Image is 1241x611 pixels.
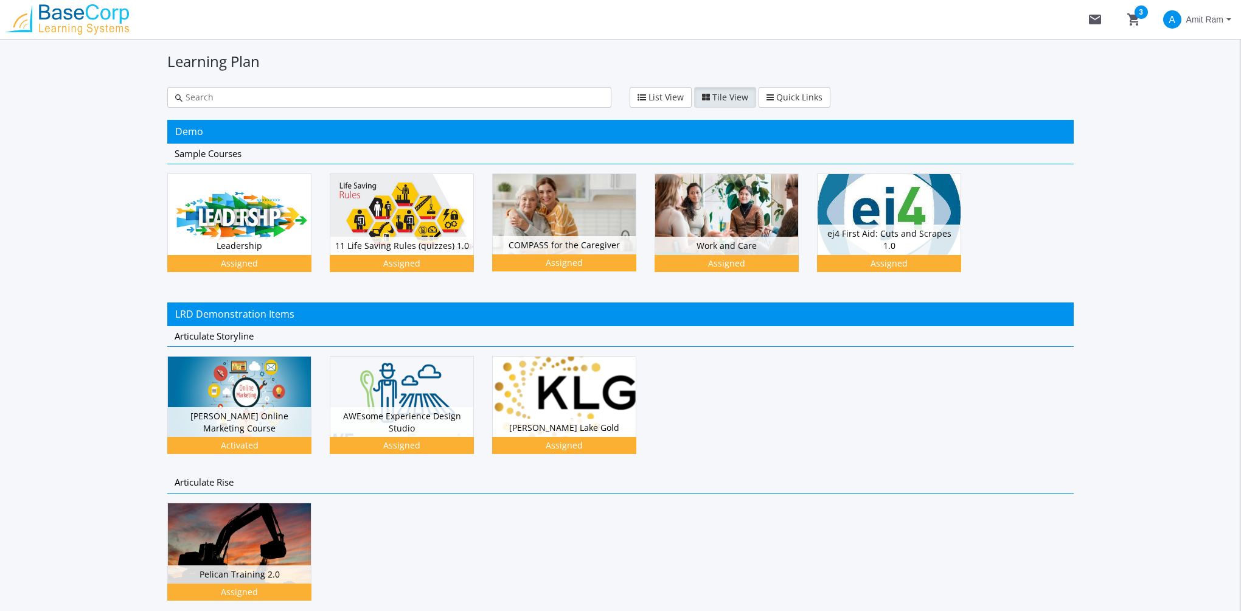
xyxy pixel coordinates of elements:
[492,173,655,290] div: COMPASS for the Caregiver
[168,237,311,255] div: Leadership
[330,356,492,472] div: AWEsome Experience Design Studio
[495,257,634,269] div: Assigned
[655,173,817,290] div: Work and Care
[170,439,309,452] div: Activated
[819,257,959,270] div: Assigned
[818,225,961,254] div: ej4 First Aid: Cuts and Scrapes 1.0
[1127,12,1141,27] mat-icon: shopping_cart
[175,125,203,138] span: Demo
[167,356,330,472] div: [PERSON_NAME] Online Marketing Course
[168,565,311,584] div: Pelican Training 2.0
[330,407,473,437] div: AWEsome Experience Design Studio
[167,51,1074,72] h1: Learning Plan
[655,237,798,255] div: Work and Care
[1186,9,1223,30] span: Amit Ram
[712,91,748,103] span: Tile View
[332,257,471,270] div: Assigned
[493,236,636,254] div: COMPASS for the Caregiver
[332,439,471,452] div: Assigned
[170,257,309,270] div: Assigned
[1088,12,1102,27] mat-icon: mail
[170,586,309,598] div: Assigned
[175,147,242,159] span: Sample Courses
[167,173,330,290] div: Leadership
[175,307,294,321] span: LRD Demonstration Items
[330,173,492,290] div: 11 Life Saving Rules (quizzes) 1.0
[330,237,473,255] div: 11 Life Saving Rules (quizzes) 1.0
[168,407,311,437] div: [PERSON_NAME] Online Marketing Course
[493,419,636,437] div: [PERSON_NAME] Lake Gold
[492,356,655,472] div: [PERSON_NAME] Lake Gold
[175,330,254,342] span: Articulate Storyline
[648,91,684,103] span: List View
[776,91,822,103] span: Quick Links
[657,257,796,270] div: Assigned
[817,173,979,290] div: ej4 First Aid: Cuts and Scrapes 1.0
[1163,10,1181,29] span: A
[175,476,234,488] span: Articulate Rise
[182,91,603,103] input: Search
[495,439,634,452] div: Assigned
